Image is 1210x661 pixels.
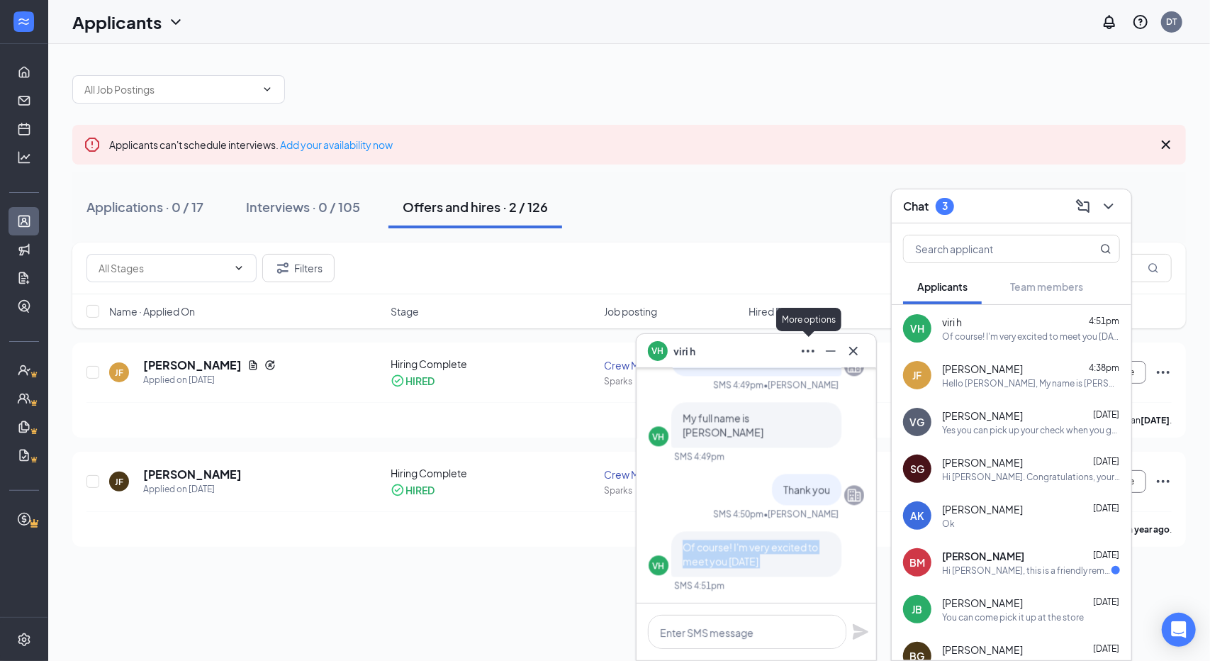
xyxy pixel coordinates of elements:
[904,235,1072,262] input: Search applicant
[604,358,741,372] div: Crew Member
[403,198,548,216] div: Offers and hires · 2 / 126
[405,374,435,388] div: HIRED
[1132,13,1149,30] svg: QuestionInfo
[1010,280,1083,293] span: Team members
[1167,16,1177,28] div: DT
[99,260,228,276] input: All Stages
[797,340,819,362] button: Ellipses
[913,368,922,382] div: JF
[819,340,842,362] button: Minimize
[942,330,1120,343] div: Of course! I'm very excited to meet you [DATE]
[1101,13,1118,30] svg: Notifications
[942,549,1024,563] span: [PERSON_NAME]
[1072,195,1094,218] button: ComposeMessage
[683,540,818,567] span: Of course! I'm very excited to meet you [DATE]
[783,483,830,496] span: Thank you
[1089,362,1119,373] span: 4:38pm
[391,357,595,371] div: Hiring Complete
[846,487,863,504] svg: Company
[942,471,1120,483] div: Hi [PERSON_NAME]. Congratulations, your onsite interview with Dairy Queen for Crew Member at [STR...
[1097,195,1120,218] button: ChevronDown
[942,362,1023,376] span: [PERSON_NAME]
[942,409,1023,423] span: [PERSON_NAME]
[391,483,405,497] svg: CheckmarkCircle
[1075,198,1092,215] svg: ComposeMessage
[1155,364,1172,381] svg: Ellipses
[942,518,955,530] div: Ok
[274,260,291,277] svg: Filter
[822,343,839,360] svg: Minimize
[909,555,925,570] div: BM
[391,304,419,318] span: Stage
[800,343,817,360] svg: Ellipses
[143,467,242,482] h5: [PERSON_NAME]
[910,415,925,429] div: VG
[143,373,276,387] div: Applied on [DATE]
[264,360,276,371] svg: Reapply
[109,138,393,151] span: Applicants can't schedule interviews.
[247,360,259,371] svg: Document
[1158,136,1175,153] svg: Cross
[143,482,242,496] div: Applied on [DATE]
[776,308,841,331] div: More options
[683,411,763,438] span: My full name is [PERSON_NAME]
[911,509,924,523] div: AK
[143,357,242,373] h5: [PERSON_NAME]
[604,467,741,482] div: Crew Member
[72,10,162,34] h1: Applicants
[845,343,862,360] svg: Cross
[604,375,741,387] div: Sparks
[233,262,245,274] svg: ChevronDown
[109,304,195,318] span: Name · Applied On
[942,611,1084,623] div: You can come pick it up at the store
[749,304,798,318] span: Hired Date
[942,424,1120,436] div: Yes you can pick up your check when you get back in town
[246,198,360,216] div: Interviews · 0 / 105
[1093,456,1119,467] span: [DATE]
[115,367,123,379] div: JF
[942,596,1023,610] span: [PERSON_NAME]
[674,579,724,591] div: SMS 4:51pm
[653,431,665,443] div: VH
[16,14,30,28] svg: WorkstreamLogo
[763,508,839,520] span: • [PERSON_NAME]
[391,374,405,388] svg: CheckmarkCircle
[1128,524,1170,535] b: a year ago
[852,623,869,640] svg: Plane
[84,82,256,97] input: All Job Postings
[17,150,31,165] svg: Analysis
[280,138,393,151] a: Add your availability now
[674,450,724,462] div: SMS 4:49pm
[1089,316,1119,326] span: 4:51pm
[903,199,929,214] h3: Chat
[1093,503,1119,513] span: [DATE]
[115,476,123,488] div: JF
[942,455,1023,470] span: [PERSON_NAME]
[1093,643,1119,654] span: [DATE]
[1093,550,1119,560] span: [DATE]
[1141,415,1170,426] b: [DATE]
[1162,613,1196,647] div: Open Intercom Messenger
[604,484,741,496] div: Sparks
[262,254,335,282] button: Filter Filters
[917,280,968,293] span: Applicants
[84,136,101,153] svg: Error
[912,602,923,616] div: JB
[1100,243,1111,255] svg: MagnifyingGlass
[1093,596,1119,607] span: [DATE]
[842,340,865,362] button: Cross
[653,560,665,572] div: VH
[910,462,924,476] div: SG
[942,377,1120,389] div: Hello [PERSON_NAME], My name is [PERSON_NAME]. And I look forward to meeting you [DATE][DATE] 3pm...
[942,502,1023,516] span: [PERSON_NAME]
[910,321,924,335] div: VH
[262,84,273,95] svg: ChevronDown
[17,633,31,647] svg: Settings
[673,343,695,359] span: viri h
[86,198,203,216] div: Applications · 0 / 17
[405,483,435,497] div: HIRED
[1100,198,1117,215] svg: ChevronDown
[713,379,763,391] div: SMS 4:49pm
[1148,262,1159,274] svg: MagnifyingGlass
